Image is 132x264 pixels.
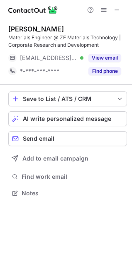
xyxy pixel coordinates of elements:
span: Add to email campaign [22,155,88,162]
button: Find work email [8,171,127,182]
div: [PERSON_NAME] [8,25,64,33]
span: Find work email [22,173,124,180]
img: ContactOut v5.3.10 [8,5,58,15]
span: [EMAIL_ADDRESS][DOMAIN_NAME] [20,54,77,62]
div: Save to List / ATS / CRM [23,96,112,102]
button: Reveal Button [88,67,121,75]
span: Notes [22,190,124,197]
span: Send email [23,135,54,142]
span: AI write personalized message [23,115,111,122]
button: save-profile-one-click [8,91,127,106]
button: Add to email campaign [8,151,127,166]
div: Materials Engineer @ ZF Materials Technology | Corporate Research and Development [8,34,127,49]
button: Notes [8,187,127,199]
button: AI write personalized message [8,111,127,126]
button: Reveal Button [88,54,121,62]
button: Send email [8,131,127,146]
